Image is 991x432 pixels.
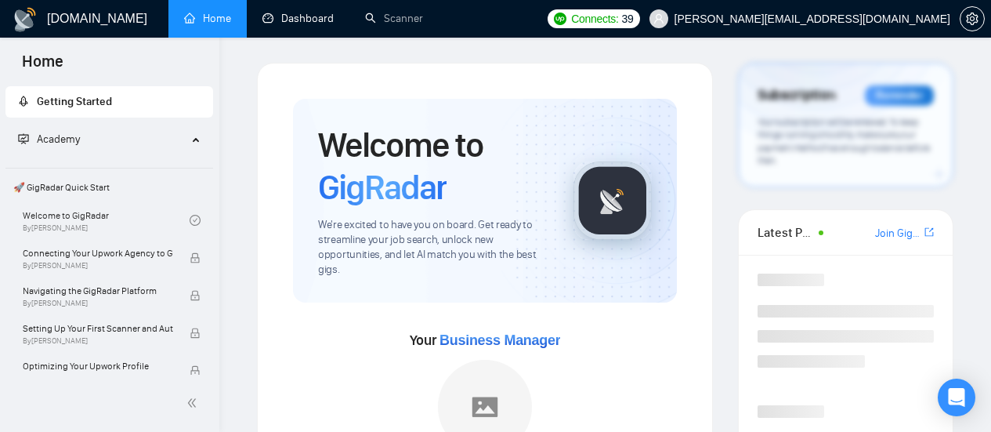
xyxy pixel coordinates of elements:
[190,328,201,339] span: lock
[23,283,173,299] span: Navigating the GigRadar Platform
[184,12,231,25] a: homeHome
[960,6,985,31] button: setting
[23,203,190,238] a: Welcome to GigRadarBy[PERSON_NAME]
[571,10,618,27] span: Connects:
[573,162,652,240] img: gigradar-logo.png
[23,299,173,308] span: By [PERSON_NAME]
[5,86,213,118] li: Getting Started
[190,252,201,263] span: lock
[439,332,560,348] span: Business Manager
[23,261,173,270] span: By [PERSON_NAME]
[960,13,985,25] a: setting
[23,245,173,261] span: Connecting Your Upwork Agency to GigRadar
[410,332,561,349] span: Your
[758,116,930,167] span: Your subscription will be renewed. To keep things running smoothly, make sure your payment method...
[23,336,173,346] span: By [PERSON_NAME]
[7,172,212,203] span: 🚀 GigRadar Quick Start
[318,166,447,209] span: GigRadar
[18,133,29,144] span: fund-projection-screen
[190,290,201,301] span: lock
[758,82,835,109] span: Subscription
[23,321,173,336] span: Setting Up Your First Scanner and Auto-Bidder
[758,223,814,242] span: Latest Posts from the GigRadar Community
[924,225,934,240] a: export
[365,12,423,25] a: searchScanner
[37,95,112,108] span: Getting Started
[18,96,29,107] span: rocket
[653,13,664,24] span: user
[23,374,173,383] span: By [PERSON_NAME]
[924,226,934,238] span: export
[622,10,634,27] span: 39
[18,133,80,146] span: Academy
[37,133,80,146] span: Academy
[318,218,548,278] span: We're excited to have you on board. Get ready to streamline your job search, unlock new opportuni...
[554,13,566,25] img: upwork-logo.png
[190,215,201,226] span: check-circle
[960,13,984,25] span: setting
[9,50,76,83] span: Home
[23,358,173,374] span: Optimizing Your Upwork Profile
[865,85,934,106] div: Reminder
[13,7,38,32] img: logo
[318,124,548,209] h1: Welcome to
[190,365,201,376] span: lock
[938,379,975,416] div: Open Intercom Messenger
[262,12,334,25] a: dashboardDashboard
[875,225,921,242] a: Join GigRadar Slack Community
[186,395,202,411] span: double-left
